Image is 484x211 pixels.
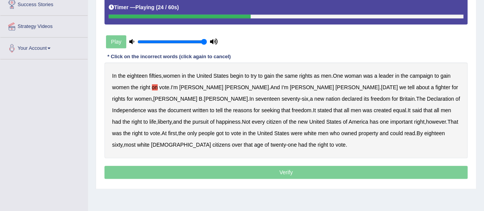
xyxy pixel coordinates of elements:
[302,96,308,102] b: six
[242,119,250,125] b: Not
[210,107,214,113] b: to
[393,107,406,113] b: equal
[127,73,148,79] b: eighteen
[313,107,316,113] b: It
[233,107,252,113] b: reasons
[416,96,425,102] b: The
[318,130,328,136] b: men
[152,84,158,90] b: on
[291,130,302,136] b: were
[424,130,445,136] b: eighteen
[434,107,439,113] b: all
[127,96,133,102] b: for
[310,96,313,102] b: a
[132,119,142,125] b: right
[134,96,152,102] b: women
[249,96,254,102] b: In
[314,96,324,102] b: new
[199,130,215,136] b: people
[132,130,142,136] b: right
[380,119,389,125] b: one
[344,73,362,79] b: woman
[404,130,415,136] b: read
[109,5,179,10] h5: Timer —
[168,130,177,136] b: first
[112,142,122,148] b: sixty
[230,73,243,79] b: begin
[216,130,223,136] b: got
[427,96,454,102] b: Declaration
[257,130,272,136] b: United
[298,142,307,148] b: had
[275,73,283,79] b: the
[158,107,166,113] b: the
[254,107,260,113] b: for
[225,84,269,90] b: [PERSON_NAME]
[304,130,316,136] b: white
[288,142,297,148] b: one
[392,96,398,102] b: for
[363,107,372,113] b: was
[410,73,433,79] b: campaign
[184,119,191,125] b: the
[351,107,361,113] b: men
[192,119,209,125] b: pursuit
[123,130,130,136] b: the
[216,119,240,125] b: happiness
[112,119,121,125] b: had
[298,119,308,125] b: new
[266,119,282,125] b: citizen
[168,107,191,113] b: document
[177,4,179,10] b: )
[159,84,169,90] b: vote
[248,130,256,136] b: the
[149,119,156,125] b: life
[163,73,180,79] b: women
[131,84,138,90] b: the
[292,107,311,113] b: freedom
[244,73,249,79] b: to
[104,53,234,61] div: * Click on the incorrect words (click again to cancel)
[212,142,230,148] b: citizens
[309,119,324,125] b: United
[204,96,248,102] b: [PERSON_NAME]
[251,73,257,79] b: try
[363,73,373,79] b: was
[364,96,369,102] b: its
[112,107,146,113] b: Independence
[258,73,262,79] b: to
[271,84,280,90] b: And
[349,119,368,125] b: America
[213,73,229,79] b: States
[261,107,280,113] b: seeking
[374,73,377,79] b: a
[118,73,125,79] b: the
[317,107,332,113] b: stated
[252,119,265,125] b: every
[333,107,342,113] b: that
[254,142,263,148] b: age
[407,107,411,113] b: It
[336,84,380,90] b: [PERSON_NAME]
[124,142,135,148] b: most
[435,84,450,90] b: fighter
[112,84,129,90] b: women
[344,107,349,113] b: all
[309,142,316,148] b: the
[0,38,88,57] a: Your Account
[140,84,150,90] b: right
[390,130,403,136] b: could
[455,96,460,102] b: of
[143,119,148,125] b: to
[182,73,186,79] b: in
[137,142,150,148] b: white
[373,107,391,113] b: created
[289,119,296,125] b: the
[264,142,269,148] b: of
[359,130,378,136] b: property
[187,130,197,136] b: only
[282,96,300,102] b: seventy
[342,96,362,102] b: declared
[395,73,399,79] b: in
[343,119,347,125] b: of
